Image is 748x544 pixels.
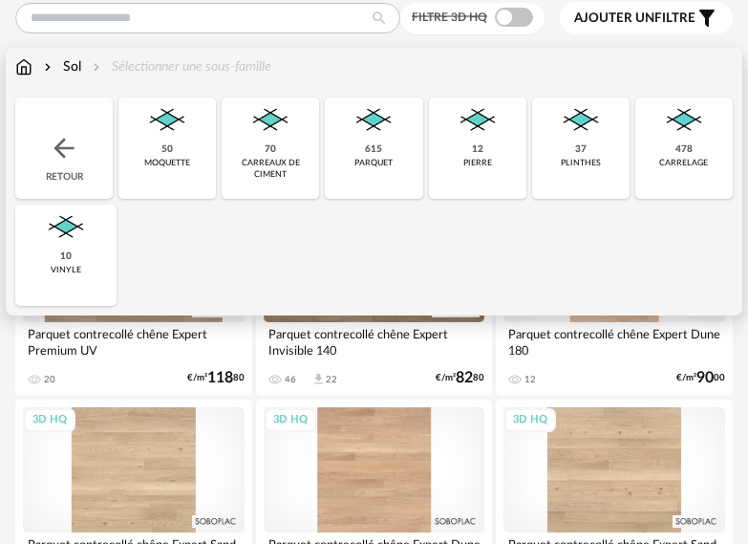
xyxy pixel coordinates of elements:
span: Download icon [311,372,326,386]
img: Sol.png [247,98,293,143]
span: 82 [456,372,473,384]
span: Filtre 3D HQ [412,11,487,23]
div: 12 [472,143,483,156]
img: svg+xml;base64,PHN2ZyB3aWR0aD0iMTYiIGhlaWdodD0iMTYiIHZpZXdCb3g9IjAgMCAxNiAxNiIgZmlsbD0ibm9uZSIgeG... [40,57,55,76]
div: €/m² 00 [676,372,725,384]
img: Sol.png [351,98,396,143]
img: Sol.png [558,98,604,143]
div: 3D HQ [265,408,316,432]
span: 118 [207,372,233,384]
span: 90 [696,372,714,384]
div: Parquet contrecollé chêne Expert Invisible 140 [264,322,485,360]
button: Ajouter unfiltre Filter icon [560,2,733,34]
div: €/m² 80 [436,372,484,384]
div: 12 [524,374,536,385]
img: Sol.png [144,98,190,143]
div: plinthes [561,158,601,168]
div: pierre [463,158,492,168]
img: svg+xml;base64,PHN2ZyB3aWR0aD0iMjQiIGhlaWdodD0iMjQiIHZpZXdCb3g9IjAgMCAyNCAyNCIgZmlsbD0ibm9uZSIgeG... [49,133,79,163]
div: €/m² 80 [187,372,245,384]
div: parquet [354,158,393,168]
span: Ajouter un [574,11,654,25]
div: 50 [161,143,173,156]
span: filtre [574,11,695,27]
img: Sol.png [661,98,707,143]
div: 10 [60,250,72,263]
div: carreaux de ciment [227,158,313,180]
img: Sol.png [455,98,501,143]
div: 46 [285,374,296,385]
img: Sol.png [43,205,89,250]
div: Parquet contrecollé chêne Expert Dune 180 [503,322,725,360]
div: 3D HQ [24,408,75,432]
div: 615 [365,143,382,156]
div: 20 [44,374,55,385]
div: 478 [675,143,693,156]
span: Filter icon [695,7,718,30]
div: Sol [40,57,81,76]
div: 70 [265,143,276,156]
div: Retour [15,98,113,199]
div: carrelage [659,158,708,168]
div: 3D HQ [504,408,556,432]
div: 37 [575,143,587,156]
div: Parquet contrecollé chêne Expert Premium UV [23,322,245,360]
div: vinyle [51,265,81,275]
img: svg+xml;base64,PHN2ZyB3aWR0aD0iMTYiIGhlaWdodD0iMTciIHZpZXdCb3g9IjAgMCAxNiAxNyIgZmlsbD0ibm9uZSIgeG... [15,57,32,76]
div: 22 [326,374,337,385]
div: moquette [144,158,190,168]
